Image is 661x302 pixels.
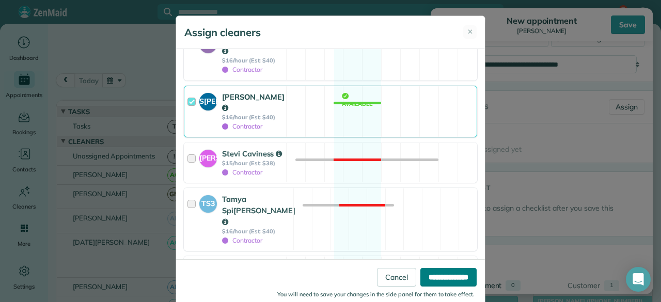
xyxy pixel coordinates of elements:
[222,194,295,227] strong: Tamya Spi[PERSON_NAME]
[222,66,262,73] span: Contractor
[222,228,295,235] strong: $16/hour (Est: $40)
[199,195,217,209] strong: TS3
[222,92,285,113] strong: [PERSON_NAME]
[184,25,261,40] h5: Assign cleaners
[199,93,217,107] strong: S[PERSON_NAME]
[222,57,285,64] strong: $16/hour (Est: $40)
[377,268,416,287] a: Cancel
[626,267,651,292] div: Open Intercom Messenger
[222,114,285,121] strong: $16/hour (Est: $40)
[199,150,217,164] strong: [PERSON_NAME]
[222,160,283,167] strong: $15/hour (Est: $38)
[222,149,282,158] strong: Stevi Caviness
[277,291,475,298] small: You will need to save your changes in the side panel for them to take effect.
[467,27,473,37] span: ✕
[222,168,262,176] span: Contractor
[222,236,262,244] span: Contractor
[222,122,262,130] span: Contractor
[222,35,285,56] strong: [PERSON_NAME]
